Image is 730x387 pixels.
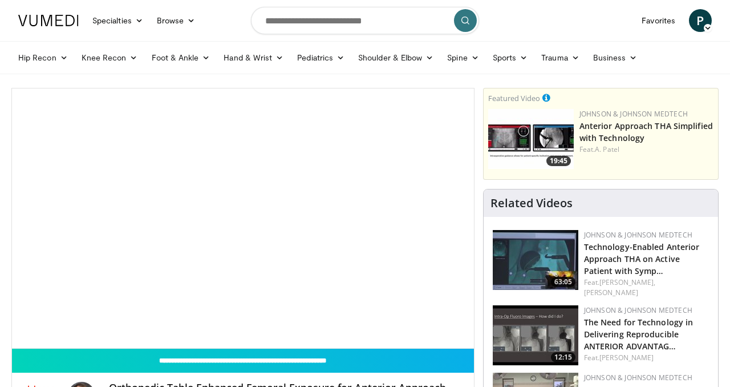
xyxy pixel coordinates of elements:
h4: Related Videos [490,196,573,210]
div: Feat. [584,353,709,363]
img: ca00bfcd-535c-47a6-b3aa-599a892296dd.150x105_q85_crop-smart_upscale.jpg [493,230,578,290]
a: Browse [150,9,202,32]
a: Trauma [534,46,586,69]
div: Feat. [579,144,713,155]
a: The Need for Technology in Delivering Reproducible ANTERIOR ADVANTAG… [584,317,693,352]
img: VuMedi Logo [18,15,79,26]
a: Johnson & Johnson MedTech [584,230,692,240]
a: Technology-Enabled Anterior Approach THA on Active Patient with Symp… [584,241,700,276]
a: A. Patel [595,144,619,154]
span: 12:15 [551,352,575,362]
small: Featured Video [488,93,540,103]
input: Search topics, interventions [251,7,479,34]
a: Business [586,46,644,69]
a: 12:15 [493,305,578,365]
span: 63:05 [551,277,575,287]
a: Favorites [635,9,682,32]
a: Pediatrics [290,46,351,69]
a: Sports [486,46,535,69]
img: 06bb1c17-1231-4454-8f12-6191b0b3b81a.150x105_q85_crop-smart_upscale.jpg [488,109,574,169]
a: Foot & Ankle [145,46,217,69]
a: [PERSON_NAME] [584,288,638,297]
a: [PERSON_NAME] [599,353,654,362]
a: 19:45 [488,109,574,169]
a: Specialties [86,9,150,32]
a: [PERSON_NAME], [599,277,655,287]
a: Hand & Wrist [217,46,290,69]
video-js: Video Player [12,88,474,349]
span: 19:45 [546,156,571,166]
a: Knee Recon [75,46,145,69]
a: 63:05 [493,230,578,290]
a: P [689,9,712,32]
a: Johnson & Johnson MedTech [579,109,688,119]
div: Feat. [584,277,709,298]
img: 8c6faf1e-8306-450e-bfa8-1ed7e3dc016a.150x105_q85_crop-smart_upscale.jpg [493,305,578,365]
a: Johnson & Johnson MedTech [584,305,692,315]
a: Anterior Approach THA Simplified with Technology [579,120,713,143]
a: Hip Recon [11,46,75,69]
a: Shoulder & Elbow [351,46,440,69]
a: Spine [440,46,485,69]
a: Johnson & Johnson MedTech [584,373,692,382]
